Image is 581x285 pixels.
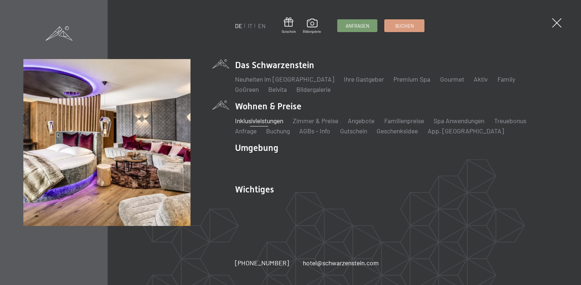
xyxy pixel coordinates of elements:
span: [PHONE_NUMBER] [235,259,289,267]
span: Gutschein [282,30,296,34]
a: AGBs - Info [299,127,330,135]
a: Bildergalerie [296,85,331,93]
span: Buchen [395,23,414,29]
a: Buchen [385,20,424,32]
a: Angebote [348,117,374,125]
a: Neuheiten im [GEOGRAPHIC_DATA] [235,75,334,83]
a: Treuebonus [494,117,526,125]
a: Familienpreise [384,117,424,125]
a: Ihre Gastgeber [344,75,384,83]
span: Bildergalerie [303,30,321,34]
a: Spa Anwendungen [434,117,484,125]
a: App. [GEOGRAPHIC_DATA] [428,127,504,135]
a: Anfrage [235,127,257,135]
a: Zimmer & Preise [293,117,338,125]
a: Gutschein [282,17,296,34]
a: Belvita [268,85,287,93]
a: EN [258,22,266,29]
a: Aktiv [474,75,488,83]
a: Gourmet [440,75,464,83]
a: Family [497,75,515,83]
a: hotel@schwarzenstein.com [303,258,379,268]
a: DE [235,22,242,29]
span: Anfragen [346,23,369,29]
a: Buchung [266,127,290,135]
a: Premium Spa [393,75,430,83]
a: Inklusivleistungen [235,117,283,125]
a: Geschenksidee [377,127,418,135]
a: Anfragen [338,20,377,32]
a: Bildergalerie [303,19,321,34]
a: GoGreen [235,85,259,93]
a: [PHONE_NUMBER] [235,258,289,268]
a: Gutschein [340,127,367,135]
a: IT [248,22,253,29]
